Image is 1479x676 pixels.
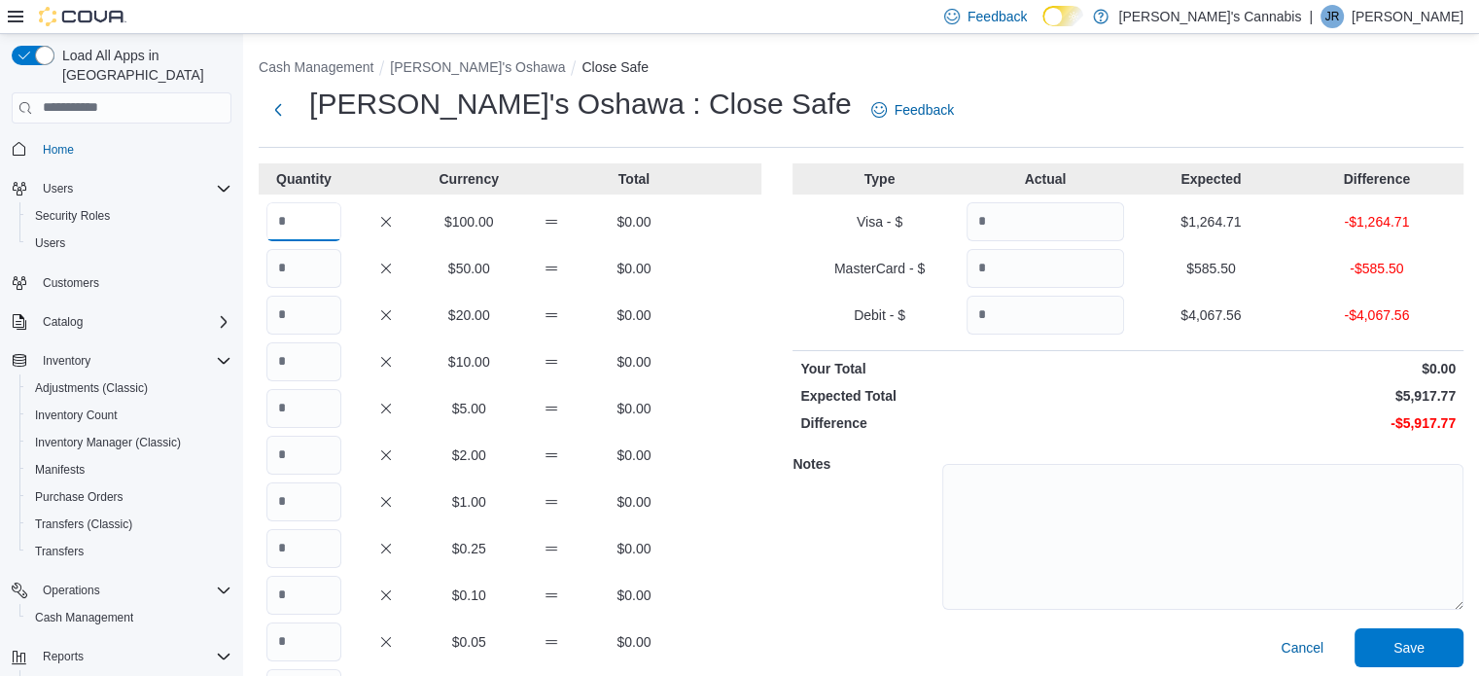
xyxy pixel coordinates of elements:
p: Total [597,169,672,189]
p: Debit - $ [800,305,958,325]
input: Quantity [266,482,341,521]
p: Your Total [800,359,1124,378]
p: Difference [1298,169,1456,189]
input: Quantity [266,342,341,381]
p: MasterCard - $ [800,259,958,278]
input: Quantity [266,529,341,568]
button: Users [19,230,239,257]
span: Purchase Orders [35,489,123,505]
input: Quantity [266,436,341,475]
p: $0.00 [597,539,672,558]
span: Users [43,181,73,196]
p: $10.00 [432,352,507,372]
input: Quantity [967,202,1124,241]
p: $50.00 [432,259,507,278]
a: Inventory Count [27,404,125,427]
span: Manifests [27,458,231,481]
p: $1.00 [432,492,507,512]
p: $0.00 [597,259,672,278]
p: $1,264.71 [1132,212,1289,231]
button: Operations [4,577,239,604]
button: Next [259,90,298,129]
img: Cova [39,7,126,26]
span: Customers [43,275,99,291]
input: Quantity [266,296,341,335]
p: [PERSON_NAME] [1352,5,1463,28]
p: $0.00 [597,212,672,231]
button: Inventory Manager (Classic) [19,429,239,456]
p: $0.00 [597,586,672,605]
button: Catalog [35,310,90,334]
h1: [PERSON_NAME]'s Oshawa : Close Safe [309,85,852,124]
p: $0.00 [597,445,672,465]
span: Operations [35,579,231,602]
span: Inventory Manager (Classic) [27,431,231,454]
nav: An example of EuiBreadcrumbs [259,57,1463,81]
p: $2.00 [432,445,507,465]
p: $0.00 [1132,359,1456,378]
input: Quantity [266,623,341,661]
span: Inventory [35,349,231,373]
input: Quantity [967,249,1124,288]
p: | [1309,5,1313,28]
span: Inventory Count [27,404,231,427]
span: Transfers (Classic) [35,516,132,532]
p: $0.00 [597,399,672,418]
button: Operations [35,579,108,602]
button: Close Safe [581,59,648,75]
span: JR [1325,5,1340,28]
p: $5,917.77 [1132,386,1456,406]
button: Purchase Orders [19,483,239,511]
span: Reports [35,645,231,668]
p: Visa - $ [800,212,958,231]
p: $4,067.56 [1132,305,1289,325]
span: Operations [43,583,100,598]
a: Cash Management [27,606,141,629]
span: Feedback [968,7,1027,26]
span: Adjustments (Classic) [35,380,148,396]
p: Currency [432,169,507,189]
button: Cash Management [259,59,373,75]
button: [PERSON_NAME]'s Oshawa [390,59,565,75]
span: Inventory Count [35,408,118,423]
button: Transfers [19,538,239,565]
button: Reports [4,643,239,670]
a: Manifests [27,458,92,481]
span: Dark Mode [1042,26,1043,27]
a: Purchase Orders [27,485,131,509]
span: Catalog [35,310,231,334]
a: Adjustments (Classic) [27,376,156,400]
input: Quantity [266,576,341,615]
p: Expected [1132,169,1289,189]
p: Quantity [266,169,341,189]
span: Users [35,177,231,200]
span: Security Roles [35,208,110,224]
button: Security Roles [19,202,239,230]
a: Feedback [863,90,962,129]
a: Transfers (Classic) [27,513,140,536]
span: Users [27,231,231,255]
input: Quantity [266,249,341,288]
p: Expected Total [800,386,1124,406]
span: Save [1393,638,1425,658]
span: Cash Management [27,606,231,629]
p: $0.05 [432,632,507,652]
span: Transfers [35,544,84,559]
p: $0.00 [597,352,672,372]
span: Catalog [43,314,83,330]
button: Save [1355,628,1463,667]
p: Difference [800,413,1124,433]
a: Security Roles [27,204,118,228]
span: Reports [43,649,84,664]
p: $0.00 [597,492,672,512]
button: Cash Management [19,604,239,631]
p: -$4,067.56 [1298,305,1456,325]
p: [PERSON_NAME]'s Cannabis [1118,5,1301,28]
span: Load All Apps in [GEOGRAPHIC_DATA] [54,46,231,85]
span: Purchase Orders [27,485,231,509]
span: Home [35,137,231,161]
button: Inventory Count [19,402,239,429]
p: $585.50 [1132,259,1289,278]
span: Transfers [27,540,231,563]
p: -$5,917.77 [1132,413,1456,433]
